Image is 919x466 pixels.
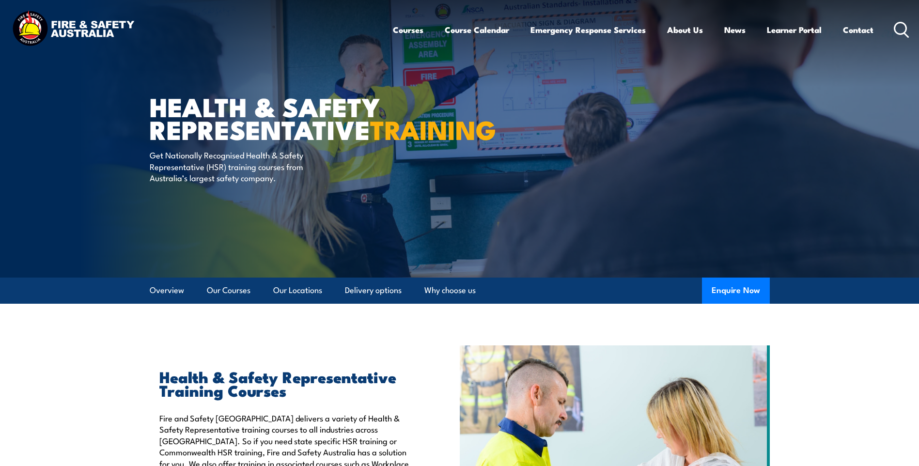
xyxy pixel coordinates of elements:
[724,17,746,43] a: News
[273,278,322,303] a: Our Locations
[843,17,873,43] a: Contact
[393,17,423,43] a: Courses
[159,370,415,397] h2: Health & Safety Representative Training Courses
[767,17,822,43] a: Learner Portal
[150,278,184,303] a: Overview
[150,149,327,183] p: Get Nationally Recognised Health & Safety Representative (HSR) training courses from Australia’s ...
[345,278,402,303] a: Delivery options
[424,278,476,303] a: Why choose us
[667,17,703,43] a: About Us
[150,95,389,140] h1: Health & Safety Representative
[207,278,250,303] a: Our Courses
[445,17,509,43] a: Course Calendar
[370,109,496,149] strong: TRAINING
[702,278,770,304] button: Enquire Now
[530,17,646,43] a: Emergency Response Services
